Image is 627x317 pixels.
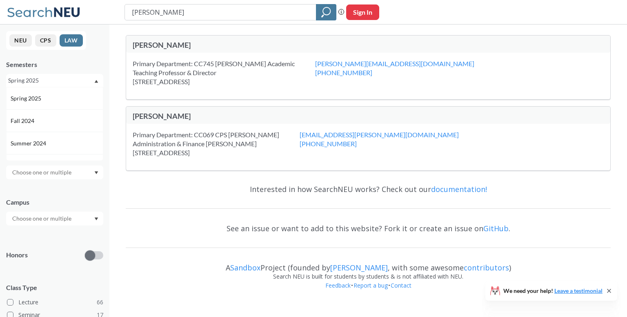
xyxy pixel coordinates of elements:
[503,288,603,294] span: We need your help!
[390,281,412,289] a: Contact
[325,281,351,289] a: Feedback
[330,263,388,272] a: [PERSON_NAME]
[35,34,56,47] button: CPS
[126,256,611,272] div: A Project (founded by , with some awesome )
[8,76,93,85] div: Spring 2025
[11,116,36,125] span: Fall 2024
[554,287,603,294] a: Leave a testimonial
[94,171,98,174] svg: Dropdown arrow
[6,60,103,69] div: Semesters
[321,7,331,18] svg: magnifying glass
[353,281,388,289] a: Report a bug
[133,40,368,49] div: [PERSON_NAME]
[316,4,336,20] div: magnifying glass
[11,94,43,103] span: Spring 2025
[133,130,300,157] div: Primary Department: CC069 CPS [PERSON_NAME] Administration & Finance [PERSON_NAME] [STREET_ADDRESS]
[6,250,28,260] p: Honors
[97,298,103,307] span: 66
[315,69,372,76] a: [PHONE_NUMBER]
[131,5,310,19] input: Class, professor, course number, "phrase"
[6,198,103,207] div: Campus
[9,34,32,47] button: NEU
[483,223,509,233] a: GitHub
[133,59,315,86] div: Primary Department: CC745 [PERSON_NAME] Academic Teaching Professor & Director [STREET_ADDRESS]
[431,184,487,194] a: documentation!
[230,263,260,272] a: Sandbox
[8,167,77,177] input: Choose one or multiple
[464,263,509,272] a: contributors
[94,80,98,83] svg: Dropdown arrow
[8,214,77,223] input: Choose one or multiple
[346,4,379,20] button: Sign In
[60,34,83,47] button: LAW
[11,139,48,148] span: Summer 2024
[133,112,368,121] div: [PERSON_NAME]
[126,177,611,201] div: Interested in how SearchNEU works? Check out our
[300,140,357,147] a: [PHONE_NUMBER]
[300,131,459,138] a: [EMAIL_ADDRESS][PERSON_NAME][DOMAIN_NAME]
[94,217,98,221] svg: Dropdown arrow
[315,60,474,67] a: [PERSON_NAME][EMAIL_ADDRESS][DOMAIN_NAME]
[126,217,611,240] div: See an issue or want to add to this website? Fork it or create an issue on .
[6,212,103,225] div: Dropdown arrow
[126,272,611,281] div: Search NEU is built for students by students & is not affiliated with NEU.
[7,297,103,308] label: Lecture
[6,283,103,292] span: Class Type
[6,74,103,87] div: Spring 2025Dropdown arrowSpring 2025Fall 2024Summer 2024Fall 2023Summer 2023Spring 2023Fall 2022S...
[6,165,103,179] div: Dropdown arrow
[126,281,611,302] div: • •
